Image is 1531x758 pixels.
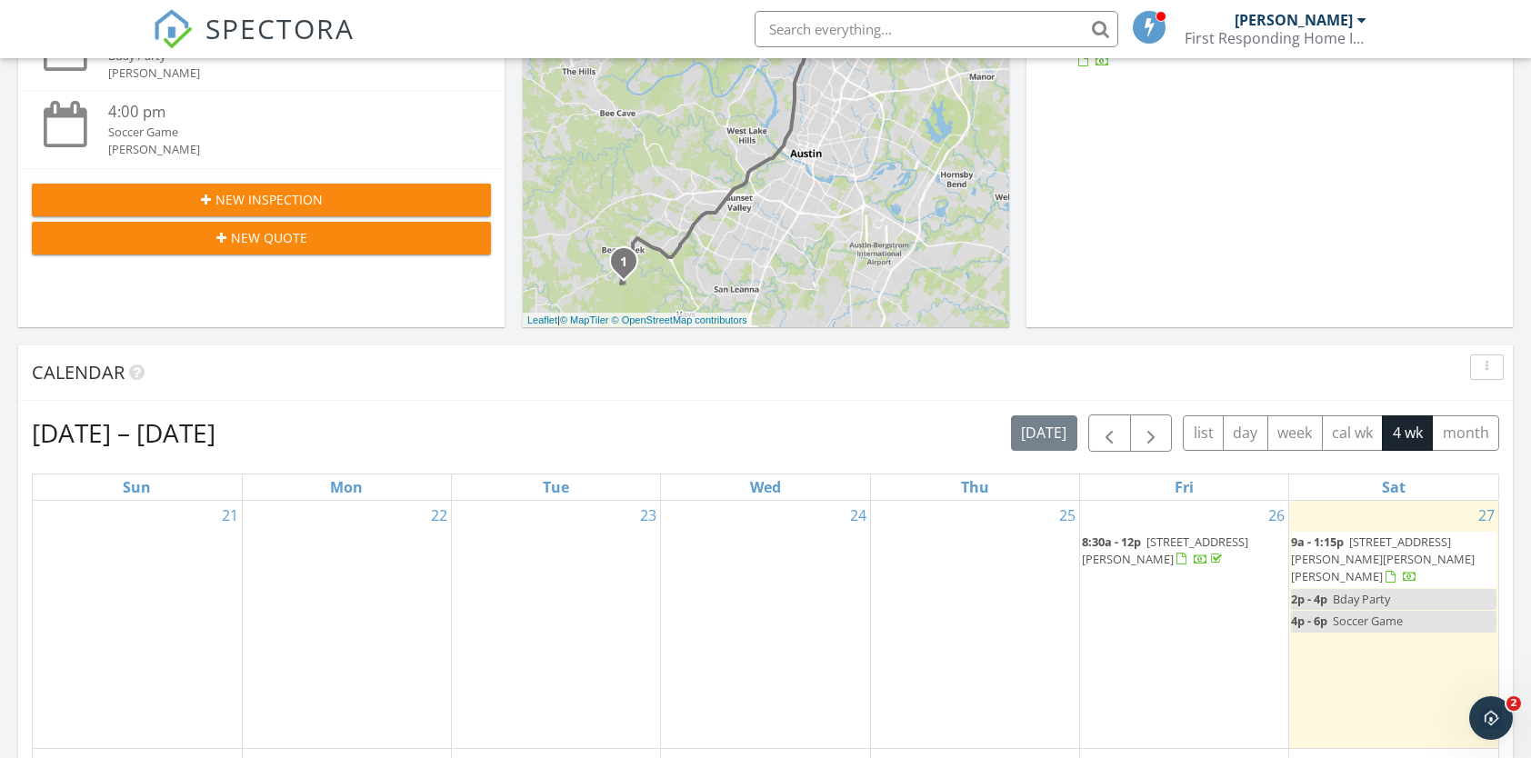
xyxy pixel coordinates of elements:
[153,25,355,63] a: SPECTORA
[108,124,453,141] div: Soccer Game
[1289,501,1498,749] td: Go to September 27, 2025
[1082,534,1141,550] span: 8:30a - 12p
[215,190,323,209] span: New Inspection
[612,314,747,325] a: © OpenStreetMap contributors
[1183,415,1224,451] button: list
[1291,532,1496,589] a: 9a - 1:15p [STREET_ADDRESS][PERSON_NAME][PERSON_NAME][PERSON_NAME]
[427,501,451,530] a: Go to September 22, 2025
[32,360,125,384] span: Calendar
[755,11,1118,47] input: Search everything...
[1082,534,1248,567] a: 8:30a - 12p [STREET_ADDRESS][PERSON_NAME]
[1088,414,1131,452] button: Previous
[1291,613,1327,629] span: 4p - 6p
[1056,501,1079,530] a: Go to September 25, 2025
[119,474,155,500] a: Sunday
[231,228,307,247] span: New Quote
[33,501,242,749] td: Go to September 21, 2025
[1082,532,1286,571] a: 8:30a - 12p [STREET_ADDRESS][PERSON_NAME]
[1130,414,1173,452] button: Next
[108,65,453,82] div: [PERSON_NAME]
[32,222,491,254] button: New Quote
[242,501,451,749] td: Go to September 22, 2025
[1291,534,1475,584] a: 9a - 1:15p [STREET_ADDRESS][PERSON_NAME][PERSON_NAME][PERSON_NAME]
[153,9,193,49] img: The Best Home Inspection Software - Spectora
[1333,613,1403,629] span: Soccer Game
[32,184,491,216] button: New Inspection
[108,141,453,158] div: [PERSON_NAME]
[218,501,242,530] a: Go to September 21, 2025
[1171,474,1197,500] a: Friday
[870,501,1079,749] td: Go to September 25, 2025
[1432,415,1499,451] button: month
[1223,415,1268,451] button: day
[1378,474,1409,500] a: Saturday
[620,256,627,269] i: 1
[1506,696,1521,711] span: 2
[1291,591,1327,607] span: 2p - 4p
[1265,501,1288,530] a: Go to September 26, 2025
[205,9,355,47] span: SPECTORA
[1291,534,1344,550] span: 9a - 1:15p
[1291,534,1475,584] span: [STREET_ADDRESS][PERSON_NAME][PERSON_NAME][PERSON_NAME]
[746,474,785,500] a: Wednesday
[523,313,752,328] div: |
[1185,29,1366,47] div: First Responding Home Inspections
[661,501,870,749] td: Go to September 24, 2025
[1469,696,1513,740] iframe: Intercom live chat
[1322,415,1384,451] button: cal wk
[560,314,609,325] a: © MapTiler
[1475,501,1498,530] a: Go to September 27, 2025
[1333,591,1390,607] span: Bday Party
[326,474,366,500] a: Monday
[846,501,870,530] a: Go to September 24, 2025
[624,261,635,272] div: 156 Mary Elise Wy, Austin, TX 78737
[636,501,660,530] a: Go to September 23, 2025
[539,474,573,500] a: Tuesday
[1382,415,1433,451] button: 4 wk
[527,314,557,325] a: Leaflet
[1082,534,1248,567] span: [STREET_ADDRESS][PERSON_NAME]
[1011,415,1077,451] button: [DATE]
[1079,501,1288,749] td: Go to September 26, 2025
[1267,415,1323,451] button: week
[32,414,215,451] h2: [DATE] – [DATE]
[957,474,993,500] a: Thursday
[108,101,453,124] div: 4:00 pm
[452,501,661,749] td: Go to September 23, 2025
[1235,11,1353,29] div: [PERSON_NAME]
